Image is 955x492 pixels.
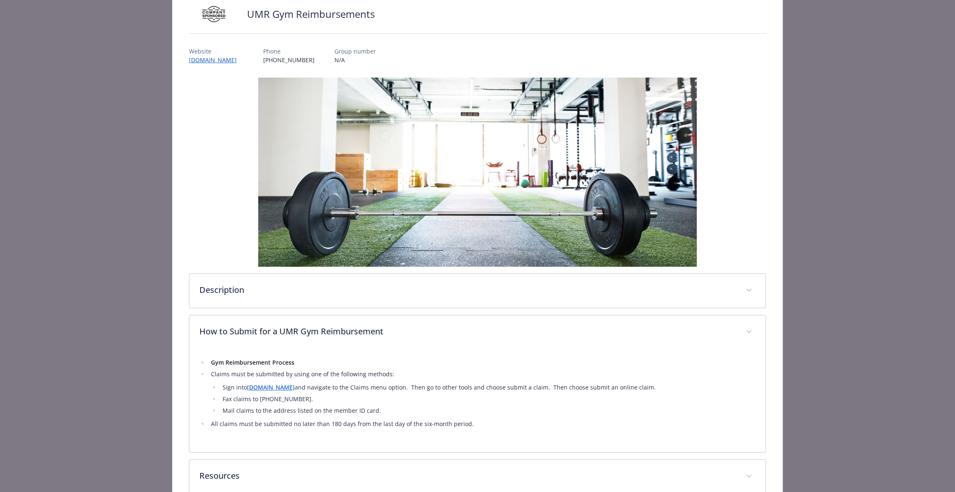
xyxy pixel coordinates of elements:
[199,470,736,482] p: Resources
[247,383,295,391] a: [DOMAIN_NAME]
[189,56,243,64] a: [DOMAIN_NAME]
[334,56,376,64] p: N/A
[211,358,294,366] strong: Gym Reimbursement Process
[208,419,756,429] li: All claims must be submitted no later than 180 days from the last day of the six-month period.
[189,315,766,349] div: How to Submit for a UMR Gym Reimbursement
[220,382,756,392] li: Sign into and navigate to the Claims menu option. Then go to other tools and choose submit a clai...
[189,2,239,27] img: Company Sponsored
[189,47,243,56] p: Website
[199,325,736,338] p: How to Submit for a UMR Gym Reimbursement
[189,349,766,452] div: How to Submit for a UMR Gym Reimbursement
[220,394,756,404] li: Fax claims to [PHONE_NUMBER].
[199,284,736,296] p: Description
[334,47,376,56] p: Group number
[208,369,756,416] li: Claims must be submitted by using one of the following methods:
[263,56,315,64] p: [PHONE_NUMBER]
[258,78,697,267] img: banner
[247,7,375,21] h2: UMR Gym Reimbursements
[220,406,756,416] li: Mail claims to the address listed on the member ID card.
[263,47,315,56] p: Phone
[189,274,766,308] div: Description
